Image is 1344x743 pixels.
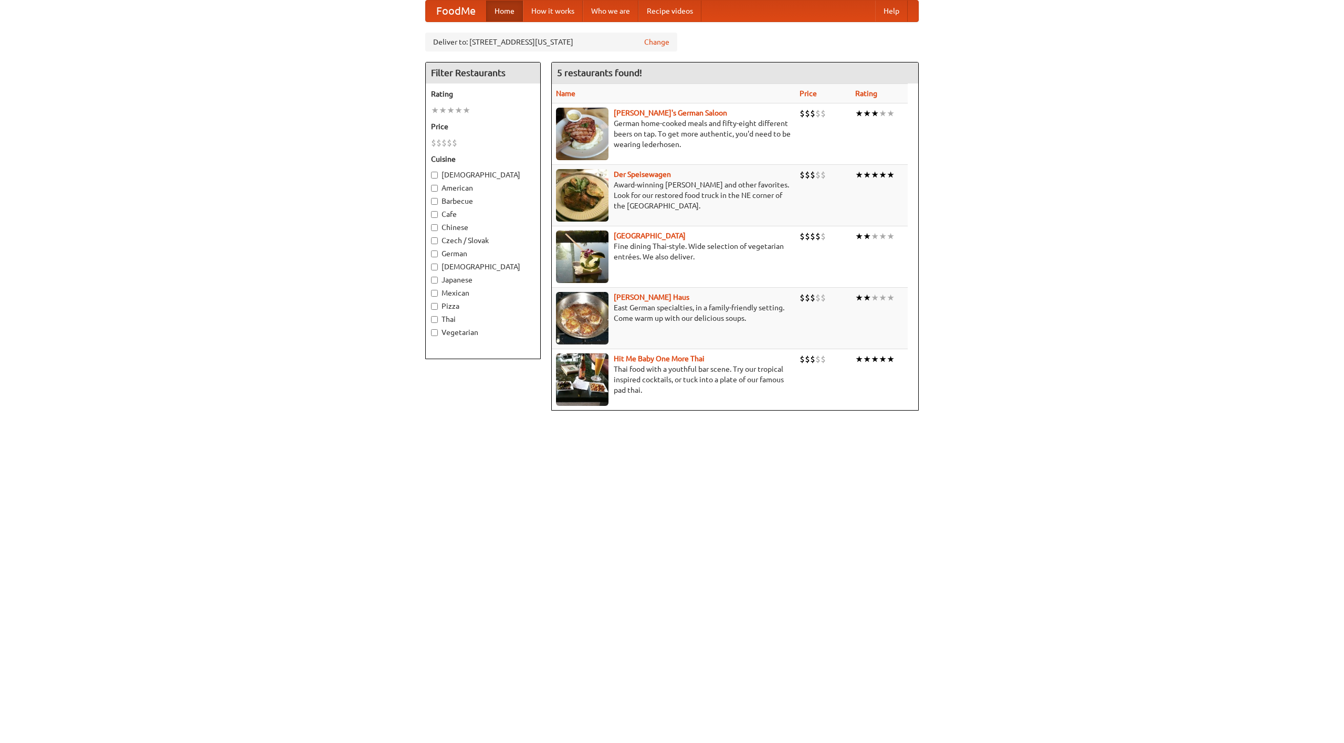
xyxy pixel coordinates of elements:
li: $ [442,137,447,149]
img: speisewagen.jpg [556,169,608,222]
img: kohlhaus.jpg [556,292,608,344]
li: $ [436,137,442,149]
li: ★ [871,353,879,365]
p: Fine dining Thai-style. Wide selection of vegetarian entrées. We also deliver. [556,241,791,262]
img: babythai.jpg [556,353,608,406]
input: Japanese [431,277,438,284]
p: Thai food with a youthful bar scene. Try our tropical inspired cocktails, or tuck into a plate of... [556,364,791,395]
label: Czech / Slovak [431,235,535,246]
li: ★ [871,108,879,119]
label: Mexican [431,288,535,298]
li: $ [800,231,805,242]
li: $ [800,169,805,181]
input: [DEMOGRAPHIC_DATA] [431,264,438,270]
input: [DEMOGRAPHIC_DATA] [431,172,438,179]
li: ★ [863,353,871,365]
li: ★ [879,108,887,119]
h4: Filter Restaurants [426,62,540,83]
input: Pizza [431,303,438,310]
li: ★ [855,292,863,304]
li: $ [805,292,810,304]
img: satay.jpg [556,231,608,283]
a: FoodMe [426,1,486,22]
a: Rating [855,89,877,98]
li: $ [821,108,826,119]
ng-pluralize: 5 restaurants found! [557,68,642,78]
a: Help [875,1,908,22]
li: ★ [455,104,463,116]
label: Thai [431,314,535,325]
li: $ [815,169,821,181]
li: $ [810,292,815,304]
a: Price [800,89,817,98]
li: $ [805,231,810,242]
li: ★ [879,353,887,365]
label: Japanese [431,275,535,285]
a: Hit Me Baby One More Thai [614,354,705,363]
input: Vegetarian [431,329,438,336]
li: ★ [447,104,455,116]
label: Cafe [431,209,535,219]
a: Der Speisewagen [614,170,671,179]
li: $ [431,137,436,149]
li: ★ [887,231,895,242]
li: $ [815,108,821,119]
li: ★ [439,104,447,116]
label: American [431,183,535,193]
li: ★ [871,169,879,181]
a: [GEOGRAPHIC_DATA] [614,232,686,240]
h5: Price [431,121,535,132]
a: Change [644,37,669,47]
a: [PERSON_NAME] Haus [614,293,689,301]
li: $ [452,137,457,149]
li: $ [447,137,452,149]
input: American [431,185,438,192]
a: [PERSON_NAME]'s German Saloon [614,109,727,117]
label: Vegetarian [431,327,535,338]
li: ★ [855,353,863,365]
li: $ [800,108,805,119]
input: Thai [431,316,438,323]
li: $ [815,231,821,242]
li: $ [821,353,826,365]
h5: Rating [431,89,535,99]
p: Award-winning [PERSON_NAME] and other favorites. Look for our restored food truck in the NE corne... [556,180,791,211]
input: Cafe [431,211,438,218]
li: $ [821,292,826,304]
li: ★ [855,231,863,242]
li: $ [805,353,810,365]
input: Mexican [431,290,438,297]
li: $ [810,231,815,242]
p: German home-cooked meals and fifty-eight different beers on tap. To get more authentic, you'd nee... [556,118,791,150]
li: ★ [887,108,895,119]
label: Chinese [431,222,535,233]
p: East German specialties, in a family-friendly setting. Come warm up with our delicious soups. [556,302,791,323]
li: ★ [863,292,871,304]
label: Pizza [431,301,535,311]
label: [DEMOGRAPHIC_DATA] [431,261,535,272]
li: ★ [431,104,439,116]
li: ★ [887,169,895,181]
li: $ [815,292,821,304]
li: ★ [879,169,887,181]
li: $ [815,353,821,365]
label: [DEMOGRAPHIC_DATA] [431,170,535,180]
li: $ [821,169,826,181]
li: ★ [863,169,871,181]
li: ★ [879,292,887,304]
li: $ [821,231,826,242]
label: Barbecue [431,196,535,206]
input: Barbecue [431,198,438,205]
label: German [431,248,535,259]
li: ★ [863,231,871,242]
a: Recipe videos [638,1,701,22]
li: ★ [879,231,887,242]
li: $ [810,108,815,119]
li: ★ [463,104,470,116]
li: ★ [863,108,871,119]
li: ★ [855,169,863,181]
li: ★ [887,353,895,365]
div: Deliver to: [STREET_ADDRESS][US_STATE] [425,33,677,51]
li: ★ [887,292,895,304]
